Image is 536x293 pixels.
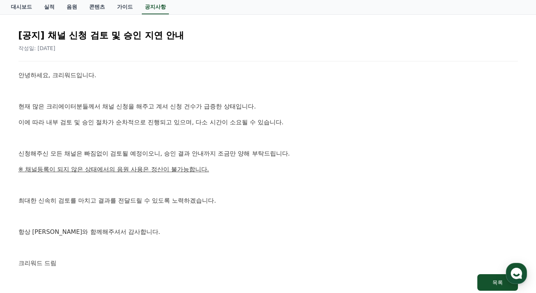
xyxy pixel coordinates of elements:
u: ※ 채널등록이 되지 않은 상태에서의 음원 사용은 정산이 불가능합니다. [18,166,209,173]
p: 안녕하세요, 크리워드입니다. [18,70,518,80]
a: 목록 [18,274,518,291]
p: 최대한 신속히 검토를 마치고 결과를 전달드릴 수 있도록 노력하겠습니다. [18,196,518,206]
p: 이에 따라 내부 검토 및 승인 절차가 순차적으로 진행되고 있으며, 다소 시간이 소요될 수 있습니다. [18,118,518,127]
div: 목록 [492,279,503,286]
p: 크리워드 드림 [18,258,518,268]
a: 설정 [97,230,144,249]
span: 홈 [24,242,28,248]
a: 대화 [50,230,97,249]
span: 대화 [69,242,78,248]
h2: [공지] 채널 신청 검토 및 승인 지연 안내 [18,29,518,41]
button: 목록 [477,274,518,291]
p: 현재 많은 크리에이터분들께서 채널 신청을 해주고 계셔 신청 건수가 급증한 상태입니다. [18,102,518,111]
span: 작성일: [DATE] [18,45,56,51]
a: 홈 [2,230,50,249]
span: 설정 [116,242,125,248]
p: 항상 [PERSON_NAME]와 함께해주셔서 감사합니다. [18,227,518,237]
p: 신청해주신 모든 채널은 빠짐없이 검토될 예정이오니, 승인 결과 안내까지 조금만 양해 부탁드립니다. [18,149,518,159]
